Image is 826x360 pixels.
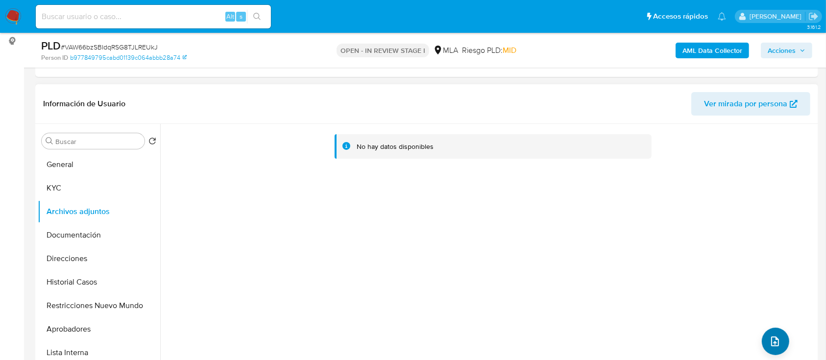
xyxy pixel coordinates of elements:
div: MLA [433,45,458,56]
span: 3.161.2 [807,23,821,31]
div: No hay datos disponibles [357,142,434,151]
span: Ver mirada por persona [704,92,787,116]
b: AML Data Collector [682,43,742,58]
span: # VAW66bzSBIdqRSG8TJLREUkJ [61,42,158,52]
span: s [240,12,243,21]
button: Buscar [46,137,53,145]
b: Person ID [41,53,68,62]
button: Archivos adjuntos [38,200,160,223]
button: Acciones [761,43,812,58]
a: Notificaciones [718,12,726,21]
input: Buscar [55,137,141,146]
button: KYC [38,176,160,200]
button: Documentación [38,223,160,247]
button: Historial Casos [38,270,160,294]
button: Direcciones [38,247,160,270]
input: Buscar usuario o caso... [36,10,271,23]
a: b977849795cabd01139c064abbb28a74 [70,53,187,62]
button: upload-file [762,328,789,355]
button: Volver al orden por defecto [148,137,156,148]
button: Aprobadores [38,317,160,341]
span: Acciones [768,43,796,58]
button: Restricciones Nuevo Mundo [38,294,160,317]
span: Accesos rápidos [653,11,708,22]
button: Ver mirada por persona [691,92,810,116]
p: marielabelen.cragno@mercadolibre.com [750,12,805,21]
button: General [38,153,160,176]
button: AML Data Collector [676,43,749,58]
a: Salir [808,11,819,22]
b: PLD [41,38,61,53]
p: OPEN - IN REVIEW STAGE I [337,44,429,57]
button: search-icon [247,10,267,24]
h1: Información de Usuario [43,99,125,109]
span: MID [503,45,516,56]
span: Alt [226,12,234,21]
span: Riesgo PLD: [462,45,516,56]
